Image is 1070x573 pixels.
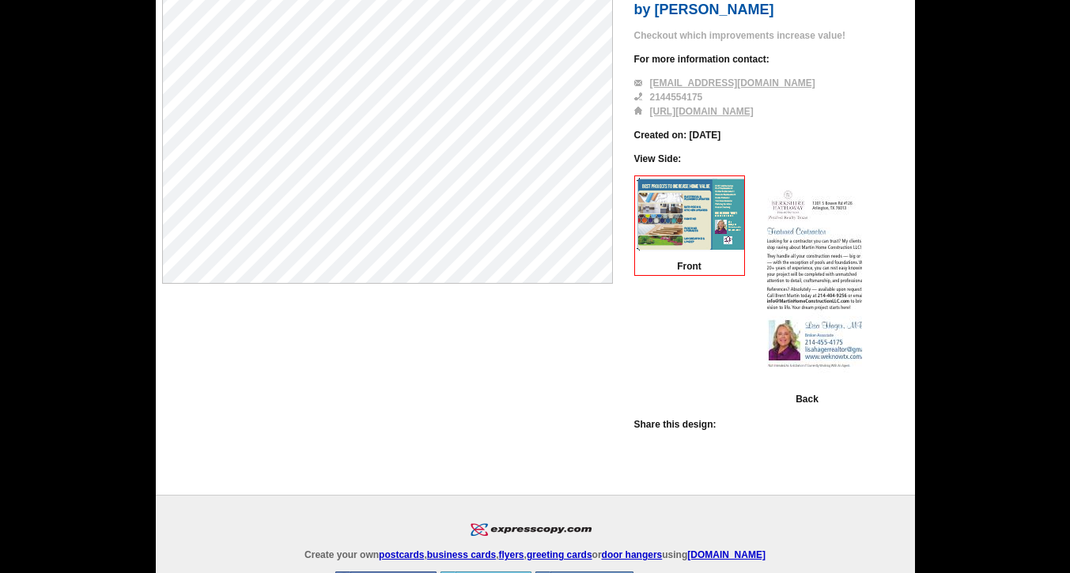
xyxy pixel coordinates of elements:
[650,77,815,89] a: [EMAIL_ADDRESS][DOMAIN_NAME]
[634,80,642,86] img: ugc-email.gif
[634,130,721,141] b: Created on: [DATE]
[527,549,592,560] a: greeting cards
[427,549,496,560] a: business cards
[379,549,424,560] a: postcards
[602,549,663,560] a: door hangers
[634,153,682,164] b: View Side:
[634,28,911,43] p: Checkout which improvements increase value!
[634,107,642,115] img: ugc-website.gif
[796,394,819,405] span: Back
[634,419,716,430] b: Share this design:
[634,54,769,65] b: For more information contact:
[634,2,911,17] h2: by [PERSON_NAME]
[156,548,915,562] p: Create your own , , , or using
[687,549,766,560] a: [DOMAIN_NAME]
[637,178,747,251] img: Home Value
[468,521,595,538] img: Expresscopy, Inc. Logo
[499,549,524,560] a: flyers
[677,261,701,272] span: Front
[634,92,642,100] img: ugc-phone.gif
[650,106,754,117] a: [URL][DOMAIN_NAME]
[650,92,703,103] span: 2144554175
